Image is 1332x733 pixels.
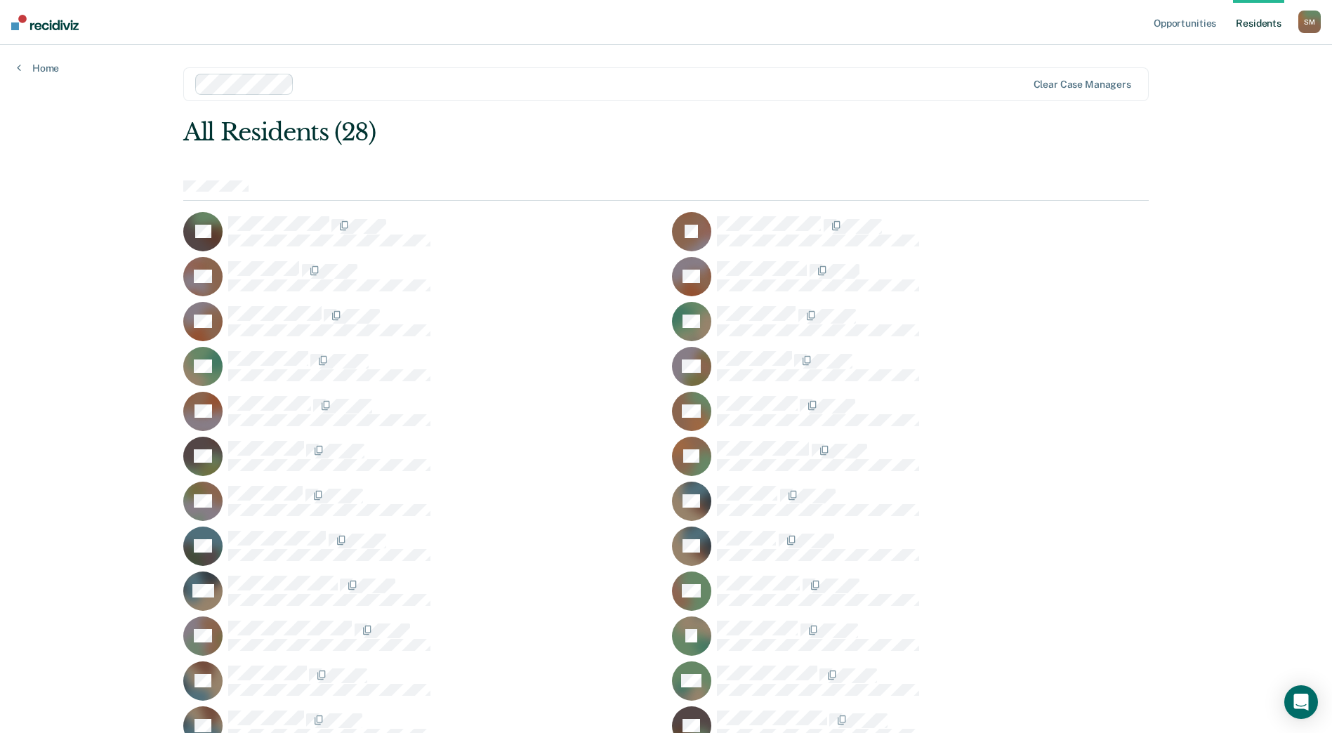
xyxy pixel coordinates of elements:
div: Clear case managers [1034,79,1131,91]
div: Open Intercom Messenger [1284,685,1318,719]
div: S M [1298,11,1321,33]
a: Home [17,62,59,74]
button: SM [1298,11,1321,33]
div: All Residents (28) [183,118,956,147]
img: Recidiviz [11,15,79,30]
